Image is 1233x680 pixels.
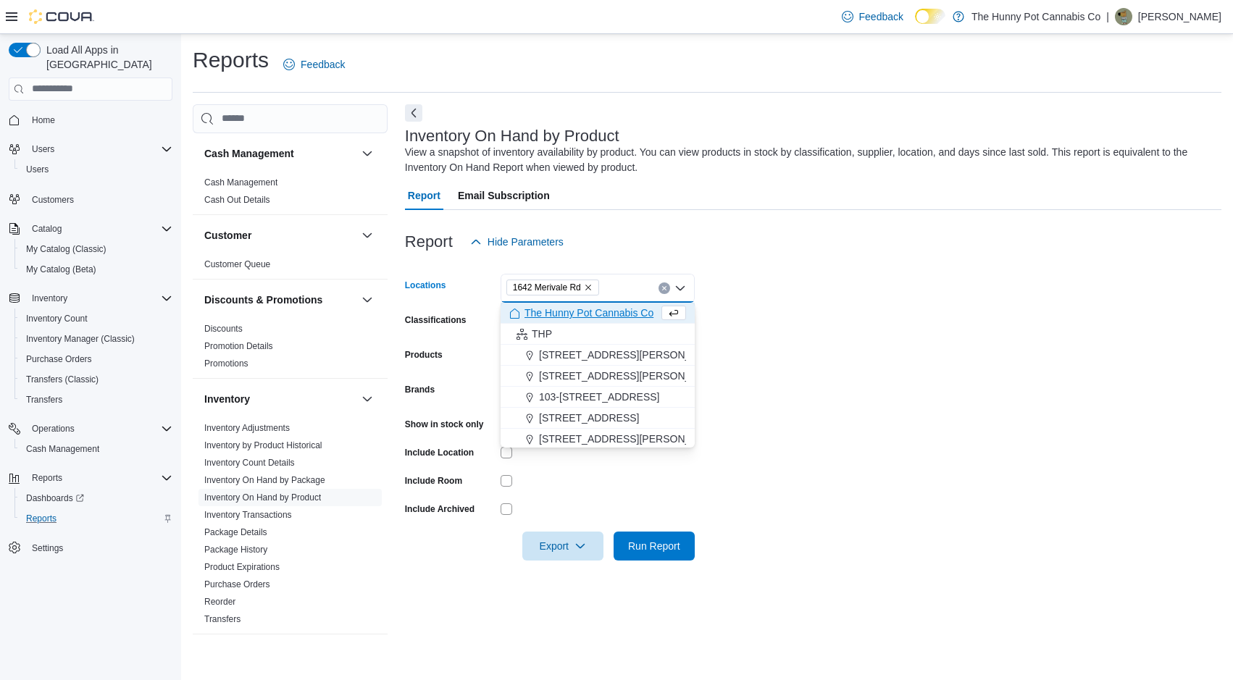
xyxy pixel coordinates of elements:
a: My Catalog (Classic) [20,240,112,258]
span: Reports [26,469,172,487]
a: Dashboards [14,488,178,508]
span: My Catalog (Beta) [20,261,172,278]
button: My Catalog (Classic) [14,239,178,259]
span: Run Report [628,539,680,553]
div: Customer [193,256,388,279]
button: The Hunny Pot Cannabis Co [501,303,695,324]
a: Customers [26,191,80,209]
a: Users [20,161,54,178]
span: Operations [32,423,75,435]
span: Cash Management [204,177,277,188]
p: [PERSON_NAME] [1138,8,1221,25]
a: Promotions [204,358,248,369]
label: Include Archived [405,503,475,515]
span: Inventory On Hand by Product [204,492,321,503]
div: Cash Management [193,174,388,214]
span: Dark Mode [915,24,916,25]
span: Catalog [26,220,172,238]
a: Transfers [204,614,241,624]
label: Brands [405,384,435,395]
input: Dark Mode [915,9,945,24]
span: Hide Parameters [488,235,564,249]
span: My Catalog (Classic) [26,243,106,255]
button: Inventory Count [14,308,178,329]
button: Next [405,104,422,122]
span: Inventory Count [26,313,88,324]
button: Customer [204,228,356,243]
a: Home [26,112,61,129]
span: 1642 Merivale Rd [506,280,599,295]
button: [STREET_ADDRESS][PERSON_NAME] [501,366,695,387]
span: 103-[STREET_ADDRESS] [539,390,660,404]
span: [STREET_ADDRESS] [539,411,639,425]
div: Rehan Bhatti [1115,8,1132,25]
span: Dashboards [26,492,84,504]
span: Export [531,532,595,561]
label: Products [405,349,443,361]
span: Settings [26,539,172,557]
div: View a snapshot of inventory availability by product. You can view products in stock by classific... [405,145,1214,175]
span: Purchase Orders [204,579,270,590]
span: Package History [204,544,267,555]
p: The Hunny Pot Cannabis Co [971,8,1100,25]
button: Catalog [26,220,67,238]
a: Feedback [277,50,351,79]
a: Transfers [20,391,68,408]
a: Purchase Orders [20,351,98,368]
span: THP [532,327,552,341]
nav: Complex example [9,104,172,596]
span: Transfers [20,391,172,408]
button: Export [522,532,603,561]
span: Cash Management [20,440,172,458]
a: Purchase Orders [204,579,270,589]
span: Cash Out Details [204,194,270,206]
span: Inventory [32,293,67,304]
span: Dashboards [20,490,172,507]
span: Reports [26,513,57,524]
span: Inventory Count [20,310,172,327]
span: Users [26,140,172,158]
button: Discounts & Promotions [204,293,356,307]
span: My Catalog (Classic) [20,240,172,258]
a: Reorder [204,597,235,607]
h3: Discounts & Promotions [204,293,322,307]
span: Customer Queue [204,259,270,270]
span: Users [20,161,172,178]
div: Inventory [193,419,388,634]
button: Cash Management [359,145,376,162]
label: Include Location [405,447,474,458]
button: My Catalog (Beta) [14,259,178,280]
button: Users [3,139,178,159]
span: Report [408,181,440,210]
a: Inventory Manager (Classic) [20,330,141,348]
a: Inventory Transactions [204,510,292,520]
span: Customers [32,194,74,206]
a: Inventory by Product Historical [204,440,322,450]
button: Cash Management [14,439,178,459]
span: Feedback [859,9,903,24]
button: Cash Management [204,146,356,161]
p: | [1106,8,1109,25]
span: Reports [20,510,172,527]
a: Inventory On Hand by Package [204,475,325,485]
a: Feedback [836,2,909,31]
button: Customer [359,227,376,244]
span: [STREET_ADDRESS][PERSON_NAME] [539,348,723,362]
button: Inventory Manager (Classic) [14,329,178,349]
span: Reports [32,472,62,484]
div: Discounts & Promotions [193,320,388,378]
span: Inventory Manager (Classic) [26,333,135,345]
a: Cash Management [20,440,105,458]
a: Discounts [204,324,243,334]
button: [STREET_ADDRESS][PERSON_NAME] [501,429,695,450]
button: Inventory [359,390,376,408]
span: [STREET_ADDRESS][PERSON_NAME] [539,432,723,446]
span: Cash Management [26,443,99,455]
button: Operations [26,420,80,437]
button: Home [3,109,178,130]
span: Inventory On Hand by Package [204,474,325,486]
button: Purchase Orders [14,349,178,369]
button: THP [501,324,695,345]
span: Inventory [26,290,172,307]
